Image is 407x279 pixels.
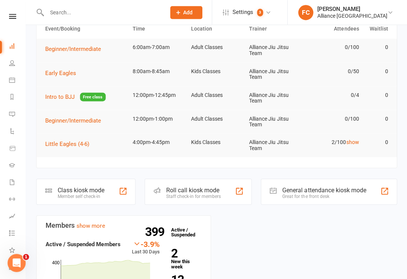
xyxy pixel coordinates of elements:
button: Little Eagles (4-6) [45,139,95,148]
span: 1 [23,253,29,259]
td: 0 [362,133,391,151]
button: Intro to BJJFree class [45,92,106,101]
strong: 399 [145,226,167,237]
span: Add [183,9,193,15]
td: Alliance Jiu Jitsu Team [245,133,303,157]
div: Class kiosk mode [58,186,104,193]
span: Early Eagles [45,69,76,76]
th: Location [187,19,245,38]
a: Reports [9,89,26,106]
iframe: Intercom live chat [8,253,26,271]
th: Trainer [245,19,303,38]
button: Early Eagles [45,68,81,77]
div: General attendance kiosk mode [282,186,366,193]
span: Settings [232,4,253,21]
div: [PERSON_NAME] [317,6,387,12]
div: Member self check-in [58,193,104,199]
span: Beginner/Intermediate [45,117,101,124]
a: Product Sales [9,140,26,157]
th: Attendees [303,19,361,38]
a: What's New [9,242,26,259]
a: Assessments [9,208,26,225]
td: 0 [362,110,391,127]
td: Alliance Jiu Jitsu Team [245,110,303,133]
button: Add [170,6,202,19]
td: Alliance Jiu Jitsu Team [245,62,303,86]
td: 8:00am-8:45am [129,62,187,80]
span: 3 [257,9,263,16]
td: 0 [362,38,391,56]
span: Intro to BJJ [45,93,75,100]
td: 12:00pm-1:00pm [129,110,187,127]
td: Adult Classes [187,86,245,104]
td: Adult Classes [187,38,245,56]
td: 6:00am-7:00am [129,38,187,56]
a: 399Active / Suspended [167,221,200,242]
a: show more [77,222,105,229]
div: FC [298,5,313,20]
input: Search... [44,7,160,18]
th: Event/Booking [42,19,129,38]
strong: Active / Suspended Members [46,241,120,247]
strong: 2 [171,247,198,259]
td: 4:00pm-4:45pm [129,133,187,151]
span: Free class [80,92,106,101]
td: 0 [362,86,391,104]
td: Adult Classes [187,110,245,127]
a: 2New this week [171,247,201,268]
a: People [9,55,26,72]
td: Alliance Jiu Jitsu Team [245,38,303,62]
th: Waitlist [362,19,391,38]
div: -3.9% [132,239,159,248]
td: 0/100 [303,110,361,127]
span: Little Eagles (4-6) [45,140,89,147]
td: 0/100 [303,38,361,56]
a: Calendar [9,72,26,89]
div: Last 30 Days [132,239,159,256]
div: Great for the front desk [282,193,366,199]
td: 0/50 [303,62,361,80]
td: 2/100 [303,133,361,151]
td: Kids Classes [187,133,245,151]
button: Beginner/Intermediate [45,116,106,125]
h3: Members [46,221,201,229]
div: Roll call kiosk mode [166,186,220,193]
div: Staff check-in for members [166,193,220,199]
th: Time [129,19,187,38]
span: Beginner/Intermediate [45,46,101,52]
td: Kids Classes [187,62,245,80]
a: Dashboard [9,38,26,55]
div: Alliance [GEOGRAPHIC_DATA] [317,12,387,19]
button: Beginner/Intermediate [45,44,106,54]
td: 12:00pm-12:45pm [129,86,187,104]
td: 0/4 [303,86,361,104]
td: 0 [362,62,391,80]
a: show [346,139,358,145]
td: Alliance Jiu Jitsu Team [245,86,303,110]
